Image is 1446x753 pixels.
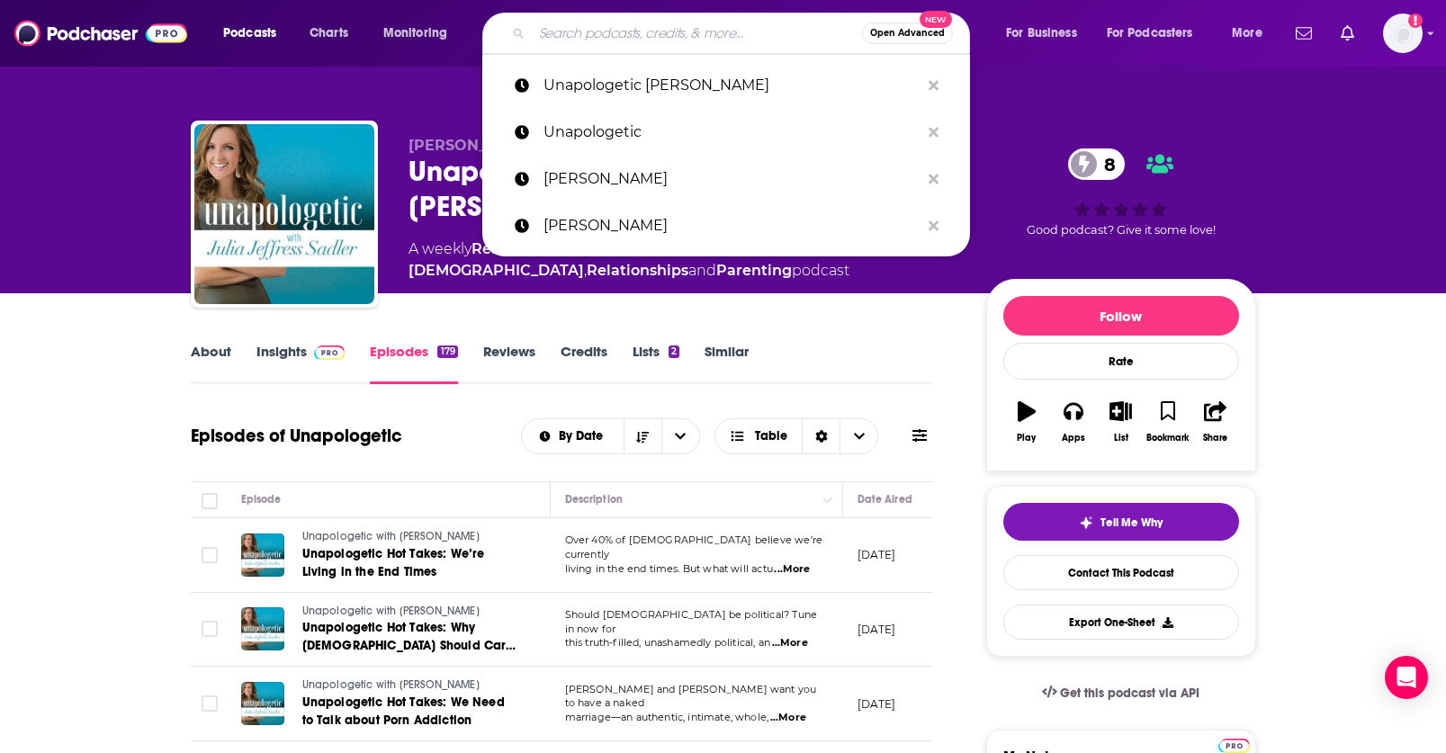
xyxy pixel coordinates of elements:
span: More [1232,21,1262,46]
span: ...More [772,636,808,650]
a: 8 [1068,148,1125,180]
span: Toggle select row [202,695,218,712]
span: Get this podcast via API [1060,686,1199,701]
a: Parenting [716,262,792,279]
button: Export One-Sheet [1003,605,1239,640]
a: About [191,343,231,384]
a: Relationships [587,262,688,279]
a: Unapologetic Hot Takes: Why [DEMOGRAPHIC_DATA] Should Care about Politics [302,619,518,655]
a: Contact This Podcast [1003,555,1239,590]
span: [PERSON_NAME] [409,137,537,154]
a: Religion [472,240,534,257]
p: Unapologetic [543,109,920,156]
a: Spirituality [536,240,619,257]
img: tell me why sparkle [1079,515,1093,530]
div: Apps [1062,433,1085,444]
a: Get this podcast via API [1028,671,1215,715]
h1: Episodes of Unapologetic [191,425,402,447]
span: Unapologetic with [PERSON_NAME] [302,605,480,617]
a: Reviews [483,343,535,384]
a: Unapologetic [482,109,970,156]
button: open menu [1219,19,1285,48]
div: Search podcasts, credits, & more... [499,13,987,54]
input: Search podcasts, credits, & more... [532,19,862,48]
span: Logged in as shcarlos [1383,13,1423,53]
a: Podchaser - Follow, Share and Rate Podcasts [14,16,187,50]
span: , [584,262,587,279]
span: Over 40% of [DEMOGRAPHIC_DATA] believe we’re currently [565,533,823,560]
span: Toggle select row [202,621,218,637]
a: Credits [561,343,607,384]
div: Bookmark [1146,433,1189,444]
span: Open Advanced [870,29,945,38]
span: [PERSON_NAME] and [PERSON_NAME] want you to have a naked [565,683,817,710]
span: Table [755,430,787,443]
span: and [688,262,716,279]
span: Should [DEMOGRAPHIC_DATA] be political? Tune in now for [565,608,818,635]
a: Pro website [1218,736,1250,753]
span: Charts [310,21,348,46]
button: Choose View [714,418,879,454]
a: Charts [298,19,359,48]
span: For Business [1006,21,1077,46]
button: open menu [522,430,624,443]
div: Open Intercom Messenger [1385,656,1428,699]
div: Date Aired [858,489,912,510]
span: Unapologetic Hot Takes: Why [DEMOGRAPHIC_DATA] Should Care about Politics [302,620,516,671]
button: Bookmark [1145,390,1191,454]
img: Unapologetic with Julia Jeffress Sadler [194,124,374,304]
button: open menu [211,19,300,48]
h2: Choose List sort [521,418,700,454]
div: Share [1203,433,1227,444]
span: marriage—an authentic, intimate, whole, [565,711,769,723]
img: Podchaser Pro [314,345,346,360]
div: 2 [669,345,679,358]
p: [DATE] [858,547,896,562]
a: Unapologetic with [PERSON_NAME] [302,604,518,620]
button: open menu [661,419,699,453]
span: 8 [1086,148,1125,180]
button: Open AdvancedNew [862,22,953,44]
p: megan ashley [543,156,920,202]
span: Tell Me Why [1100,515,1163,530]
p: [DATE] [858,622,896,637]
a: Unapologetic Hot Takes: We Need to Talk about Porn Addiction [302,694,518,730]
button: open menu [371,19,471,48]
span: , [534,240,536,257]
span: By Date [559,430,609,443]
a: [DEMOGRAPHIC_DATA] [409,262,584,279]
a: Show notifications dropdown [1334,18,1361,49]
div: 179 [437,345,457,358]
span: , [619,240,622,257]
div: List [1114,433,1128,444]
span: For Podcasters [1107,21,1193,46]
span: Monitoring [383,21,447,46]
div: Rate [1003,343,1239,380]
button: Column Actions [817,489,839,511]
a: Episodes179 [370,343,457,384]
p: Unapologetic jeffress [543,62,920,109]
a: [PERSON_NAME] [482,202,970,249]
span: New [920,11,952,28]
button: List [1097,390,1144,454]
div: 8Good podcast? Give it some love! [986,137,1256,249]
span: this truth-filled, unashamedly political, an [565,636,771,649]
button: Share [1191,390,1238,454]
a: Unapologetic [PERSON_NAME] [482,62,970,109]
img: Podchaser Pro [1218,739,1250,753]
span: Unapologetic Hot Takes: We Need to Talk about Porn Addiction [302,695,505,728]
button: Sort Direction [624,419,661,453]
span: Toggle select row [202,547,218,563]
button: Show profile menu [1383,13,1423,53]
span: Unapologetic Hot Takes: We’re Living in the End Times [302,546,485,579]
p: toni shiloh [543,202,920,249]
span: living in the end times. But what will actu [565,562,773,575]
div: Episode [241,489,282,510]
span: Unapologetic with [PERSON_NAME] [302,530,480,542]
div: A weekly podcast [409,238,957,282]
div: Play [1017,433,1036,444]
span: Podcasts [223,21,276,46]
a: Unapologetic with [PERSON_NAME] [302,529,518,545]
